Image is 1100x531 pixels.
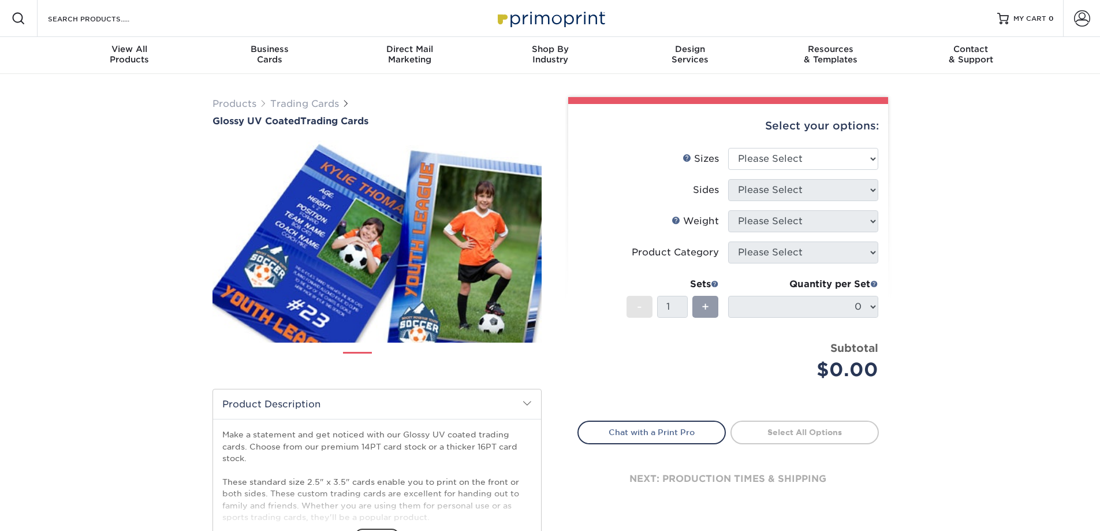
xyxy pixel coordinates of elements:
[199,44,340,54] span: Business
[270,98,339,109] a: Trading Cards
[47,12,159,25] input: SEARCH PRODUCTS.....
[212,116,542,127] a: Glossy UV CoatedTrading Cards
[59,44,200,54] span: View All
[480,44,620,65] div: Industry
[59,37,200,74] a: View AllProducts
[1013,14,1046,24] span: MY CART
[620,37,760,74] a: DesignServices
[620,44,760,65] div: Services
[199,44,340,65] div: Cards
[760,37,901,74] a: Resources& Templates
[901,44,1041,54] span: Contact
[212,116,300,127] span: Glossy UV Coated
[340,37,480,74] a: Direct MailMarketing
[340,44,480,65] div: Marketing
[343,348,372,377] img: Trading Cards 01
[627,277,719,291] div: Sets
[1049,14,1054,23] span: 0
[620,44,760,54] span: Design
[213,389,541,419] h2: Product Description
[730,421,879,444] a: Select All Options
[382,347,411,376] img: Trading Cards 02
[212,128,542,355] img: Glossy UV Coated 01
[693,183,719,197] div: Sides
[480,37,620,74] a: Shop ByIndustry
[199,37,340,74] a: BusinessCards
[632,246,719,259] div: Product Category
[760,44,901,54] span: Resources
[577,444,879,514] div: next: production times & shipping
[683,152,719,166] div: Sizes
[901,44,1041,65] div: & Support
[728,277,878,291] div: Quantity per Set
[340,44,480,54] span: Direct Mail
[737,356,878,384] div: $0.00
[760,44,901,65] div: & Templates
[212,116,542,127] h1: Trading Cards
[59,44,200,65] div: Products
[212,98,256,109] a: Products
[577,421,726,444] a: Chat with a Print Pro
[480,44,620,54] span: Shop By
[637,298,642,315] span: -
[672,214,719,228] div: Weight
[493,6,608,31] img: Primoprint
[901,37,1041,74] a: Contact& Support
[702,298,709,315] span: +
[830,341,878,354] strong: Subtotal
[577,104,879,148] div: Select your options:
